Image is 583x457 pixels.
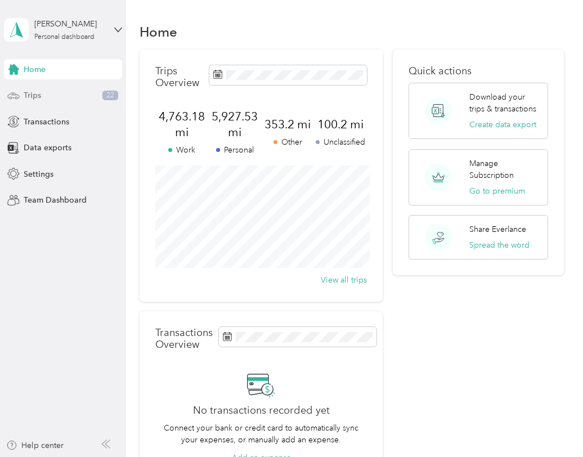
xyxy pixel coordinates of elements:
[469,185,525,197] button: Go to premium
[469,119,536,131] button: Create data export
[409,65,548,77] p: Quick actions
[155,109,208,140] span: 4,763.18 mi
[208,109,261,140] span: 5,927.53 mi
[102,91,118,101] span: 22
[24,168,53,180] span: Settings
[469,223,526,235] p: Share Everlance
[24,89,41,101] span: Trips
[24,116,69,128] span: Transactions
[261,117,314,132] span: 353.2 mi
[24,64,46,75] span: Home
[321,274,367,286] button: View all trips
[314,136,367,148] p: Unclassified
[469,158,539,181] p: Manage Subscription
[469,239,530,251] button: Spread the word
[155,144,208,156] p: Work
[469,91,539,115] p: Download your trips & transactions
[520,394,583,457] iframe: Everlance-gr Chat Button Frame
[24,194,87,206] span: Team Dashboard
[24,142,71,154] span: Data exports
[140,26,177,38] h1: Home
[155,422,367,446] p: Connect your bank or credit card to automatically sync your expenses, or manually add an expense.
[193,405,330,416] h2: No transactions recorded yet
[208,144,261,156] p: Personal
[155,327,213,351] p: Transactions Overview
[261,136,314,148] p: Other
[6,440,64,451] button: Help center
[314,117,367,132] span: 100.2 mi
[34,34,95,41] div: Personal dashboard
[34,18,105,30] div: [PERSON_NAME]
[155,65,204,89] p: Trips Overview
